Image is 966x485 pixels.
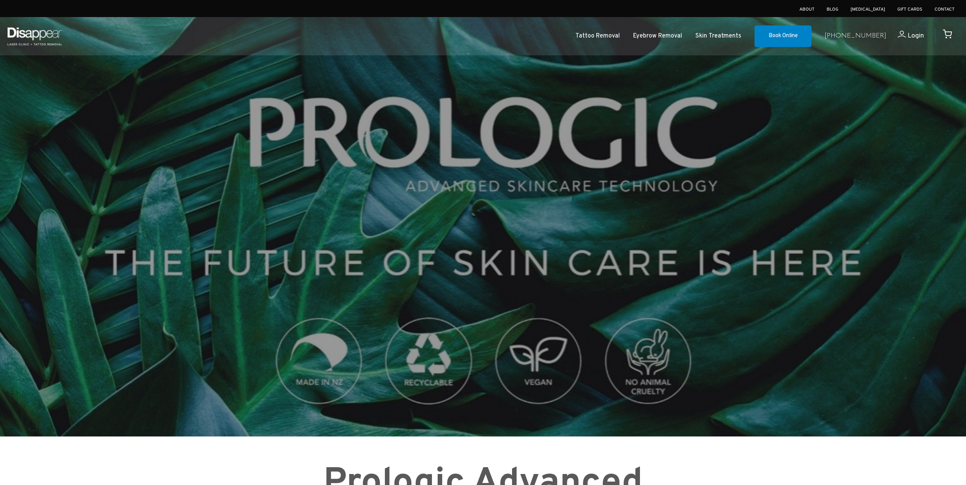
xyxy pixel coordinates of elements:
a: Gift Cards [897,6,922,13]
a: Skin Treatments [695,31,741,42]
a: [MEDICAL_DATA] [851,6,885,13]
a: [PHONE_NUMBER] [824,31,886,42]
a: Contact [934,6,955,13]
span: Login [908,31,924,40]
a: About [799,6,815,13]
a: Book Online [755,25,812,47]
img: Disappear - Laser Clinic and Tattoo Removal Services in Sydney, Australia [6,23,63,50]
a: Eyebrow Removal [633,31,682,42]
a: Tattoo Removal [575,31,620,42]
a: Blog [827,6,838,13]
a: Login [886,31,924,42]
